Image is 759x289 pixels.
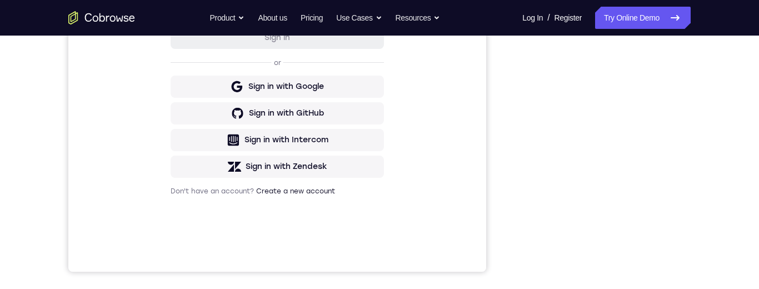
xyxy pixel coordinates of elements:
a: Go to the home page [68,11,135,24]
button: Sign in with Google [102,176,316,198]
div: Sign in with GitHub [181,208,256,220]
button: Product [210,7,245,29]
input: Enter your email [109,106,309,117]
button: Sign in with GitHub [102,203,316,225]
button: Sign in with Zendesk [102,256,316,278]
p: or [203,159,215,168]
div: Sign in with Zendesk [177,262,259,273]
a: Pricing [301,7,323,29]
a: Try Online Demo [595,7,691,29]
button: Use Cases [336,7,382,29]
div: Sign in with Intercom [176,235,260,246]
button: Sign in with Intercom [102,230,316,252]
button: Resources [396,7,441,29]
a: Register [555,7,582,29]
h1: Sign in to your account [102,76,316,92]
button: Sign in [102,127,316,150]
span: / [547,11,550,24]
div: Sign in with Google [180,182,256,193]
a: Log In [522,7,543,29]
a: About us [258,7,287,29]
